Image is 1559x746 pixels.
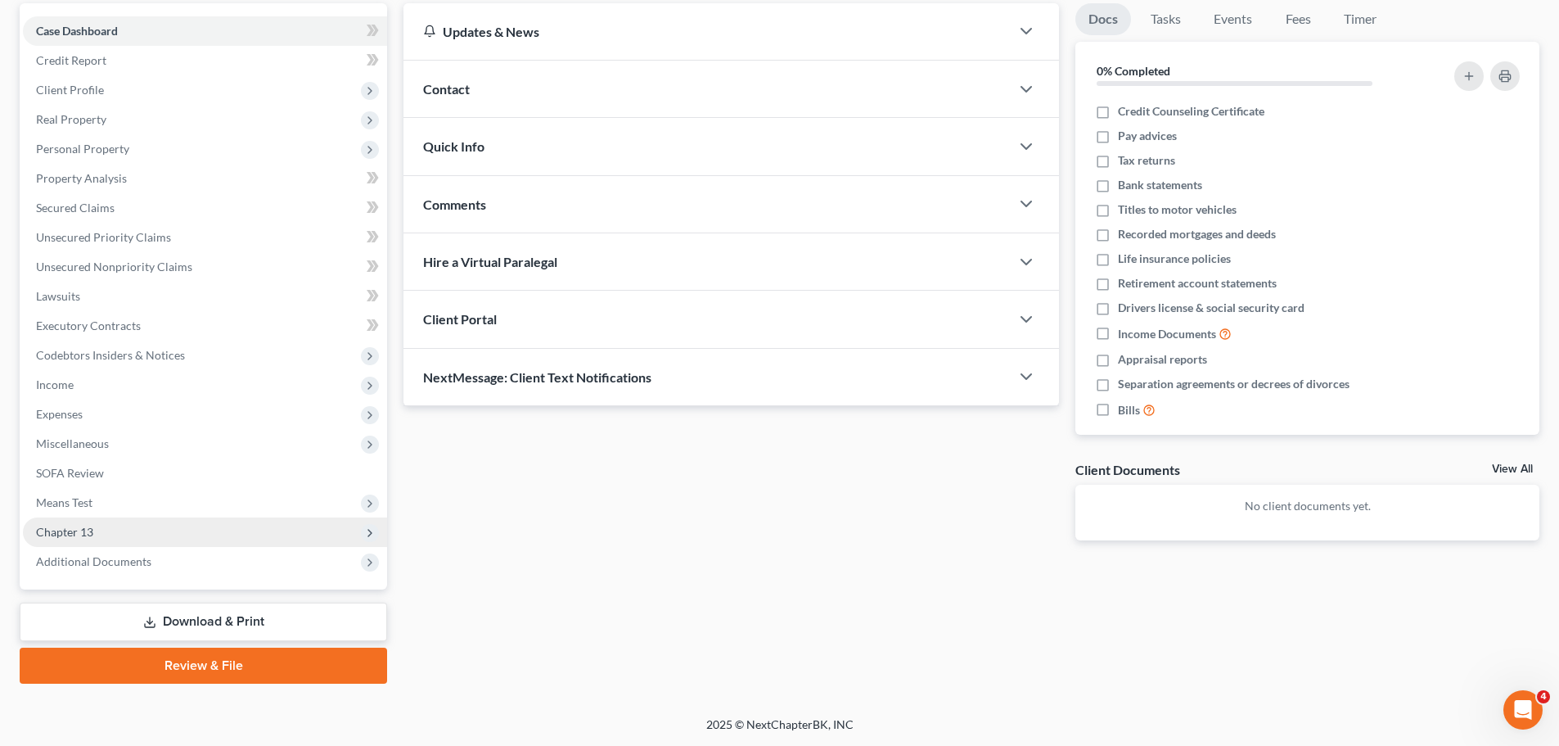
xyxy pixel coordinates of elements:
[313,717,1246,746] div: 2025 © NextChapterBK, INC
[1118,402,1140,418] span: Bills
[36,201,115,215] span: Secured Claims
[1118,376,1349,392] span: Separation agreements or decrees of divorces
[1118,152,1175,169] span: Tax returns
[1088,498,1526,514] p: No client documents yet.
[36,407,83,421] span: Expenses
[1118,201,1237,218] span: Titles to motor vehicles
[23,252,387,282] a: Unsecured Nonpriority Claims
[36,24,118,38] span: Case Dashboard
[1138,3,1194,35] a: Tasks
[23,164,387,193] a: Property Analysis
[36,142,129,156] span: Personal Property
[1503,690,1543,730] iframe: Intercom live chat
[23,311,387,341] a: Executory Contracts
[23,282,387,311] a: Lawsuits
[20,648,387,684] a: Review & File
[1118,226,1276,242] span: Recorded mortgages and deeds
[23,16,387,46] a: Case Dashboard
[36,83,104,97] span: Client Profile
[36,378,74,391] span: Income
[36,495,92,509] span: Means Test
[423,369,651,385] span: NextMessage: Client Text Notifications
[23,223,387,252] a: Unsecured Priority Claims
[36,260,192,274] span: Unsecured Nonpriority Claims
[36,525,93,539] span: Chapter 13
[23,193,387,223] a: Secured Claims
[36,466,104,480] span: SOFA Review
[36,171,127,185] span: Property Analysis
[36,319,141,332] span: Executory Contracts
[423,254,557,269] span: Hire a Virtual Paralegal
[1118,300,1304,316] span: Drivers license & social security card
[1272,3,1324,35] a: Fees
[36,348,185,362] span: Codebtors Insiders & Notices
[1075,461,1180,478] div: Client Documents
[1118,128,1177,144] span: Pay advices
[423,197,486,212] span: Comments
[36,112,106,126] span: Real Property
[36,289,80,303] span: Lawsuits
[1075,3,1131,35] a: Docs
[1201,3,1265,35] a: Events
[36,436,109,450] span: Miscellaneous
[36,554,151,568] span: Additional Documents
[1331,3,1390,35] a: Timer
[423,311,497,327] span: Client Portal
[1118,251,1231,267] span: Life insurance policies
[1118,351,1207,368] span: Appraisal reports
[23,459,387,488] a: SOFA Review
[1118,177,1202,193] span: Bank statements
[1118,326,1216,342] span: Income Documents
[1118,103,1264,120] span: Credit Counseling Certificate
[1097,64,1170,78] strong: 0% Completed
[20,603,387,641] a: Download & Print
[423,81,470,97] span: Contact
[1492,463,1533,475] a: View All
[36,230,171,244] span: Unsecured Priority Claims
[36,53,106,67] span: Credit Report
[423,138,484,154] span: Quick Info
[1537,690,1550,703] span: 4
[23,46,387,75] a: Credit Report
[1118,275,1277,292] span: Retirement account statements
[423,23,990,40] div: Updates & News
